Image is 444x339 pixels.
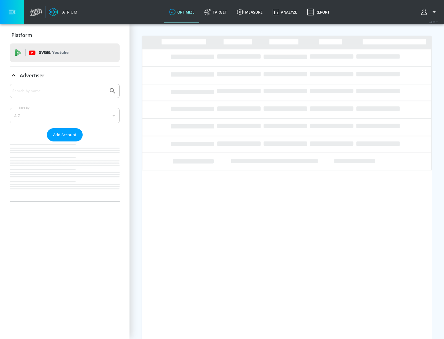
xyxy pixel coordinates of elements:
div: A-Z [10,108,120,123]
span: v 4.22.2 [429,20,438,24]
a: optimize [164,1,199,23]
a: Analyze [268,1,302,23]
a: Target [199,1,232,23]
a: Report [302,1,335,23]
p: Platform [11,32,32,39]
div: Atrium [60,9,77,15]
div: DV360: Youtube [10,43,120,62]
nav: list of Advertiser [10,141,120,201]
button: Add Account [47,128,83,141]
p: Youtube [52,49,68,56]
p: DV360: [39,49,68,56]
div: Advertiser [10,84,120,201]
a: measure [232,1,268,23]
a: Atrium [49,7,77,17]
p: Advertiser [20,72,44,79]
span: Add Account [53,131,76,138]
div: Advertiser [10,67,120,84]
input: Search by name [12,87,106,95]
label: Sort By [18,106,31,110]
div: Platform [10,27,120,44]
